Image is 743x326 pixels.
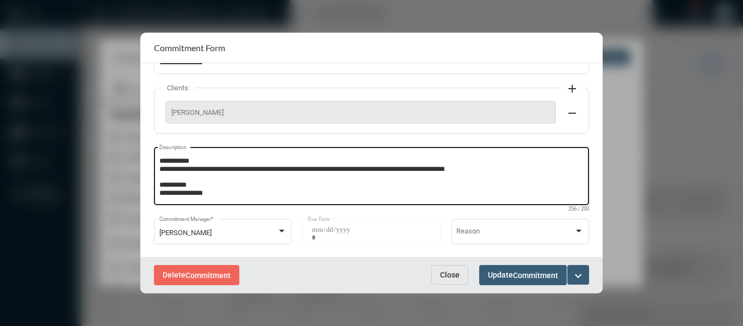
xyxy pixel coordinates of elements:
[159,229,212,237] span: [PERSON_NAME]
[568,206,589,212] mat-hint: 256 / 200
[431,265,468,285] button: Close
[566,82,579,95] mat-icon: add
[185,271,231,280] span: Commitment
[479,265,567,285] button: UpdateCommitment
[171,108,550,116] span: [PERSON_NAME]
[488,270,558,279] span: Update
[154,265,239,285] button: DeleteCommitment
[163,270,231,279] span: Delete
[440,270,460,279] span: Close
[513,271,558,280] span: Commitment
[154,42,225,53] h2: Commitment Form
[566,107,579,120] mat-icon: remove
[162,84,195,92] label: Clients:
[572,269,585,282] mat-icon: expand_more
